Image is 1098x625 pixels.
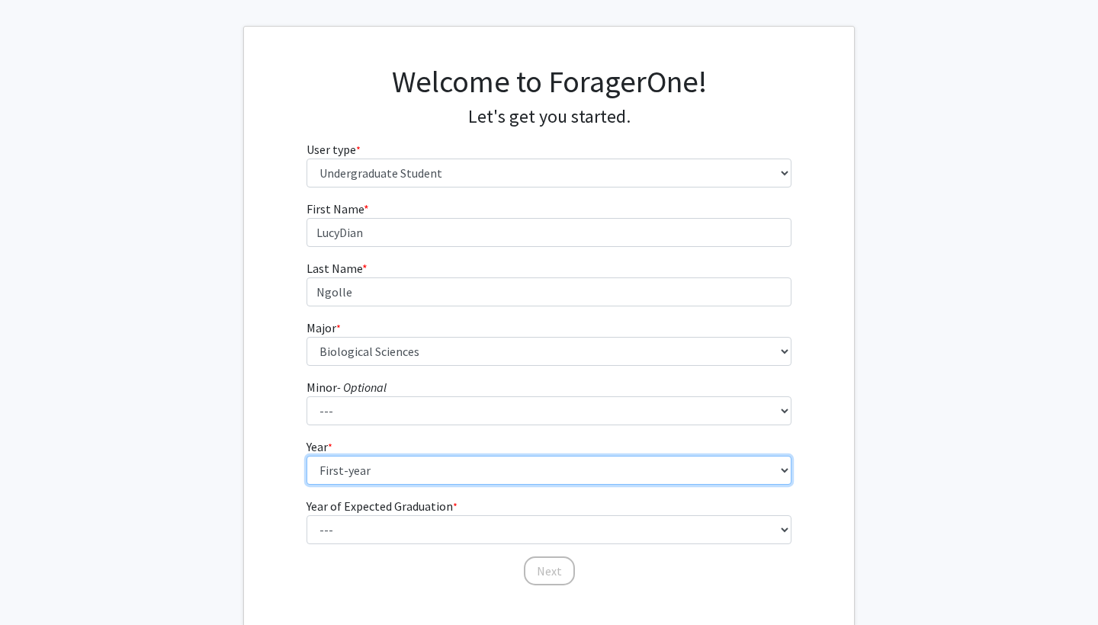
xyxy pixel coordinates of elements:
[524,556,575,585] button: Next
[337,380,387,395] i: - Optional
[307,261,362,276] span: Last Name
[307,63,792,100] h1: Welcome to ForagerOne!
[307,106,792,128] h4: Let's get you started.
[307,378,387,396] label: Minor
[307,201,364,216] span: First Name
[307,437,332,456] label: Year
[307,140,361,159] label: User type
[307,319,341,337] label: Major
[307,497,457,515] label: Year of Expected Graduation
[11,556,65,614] iframe: Chat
